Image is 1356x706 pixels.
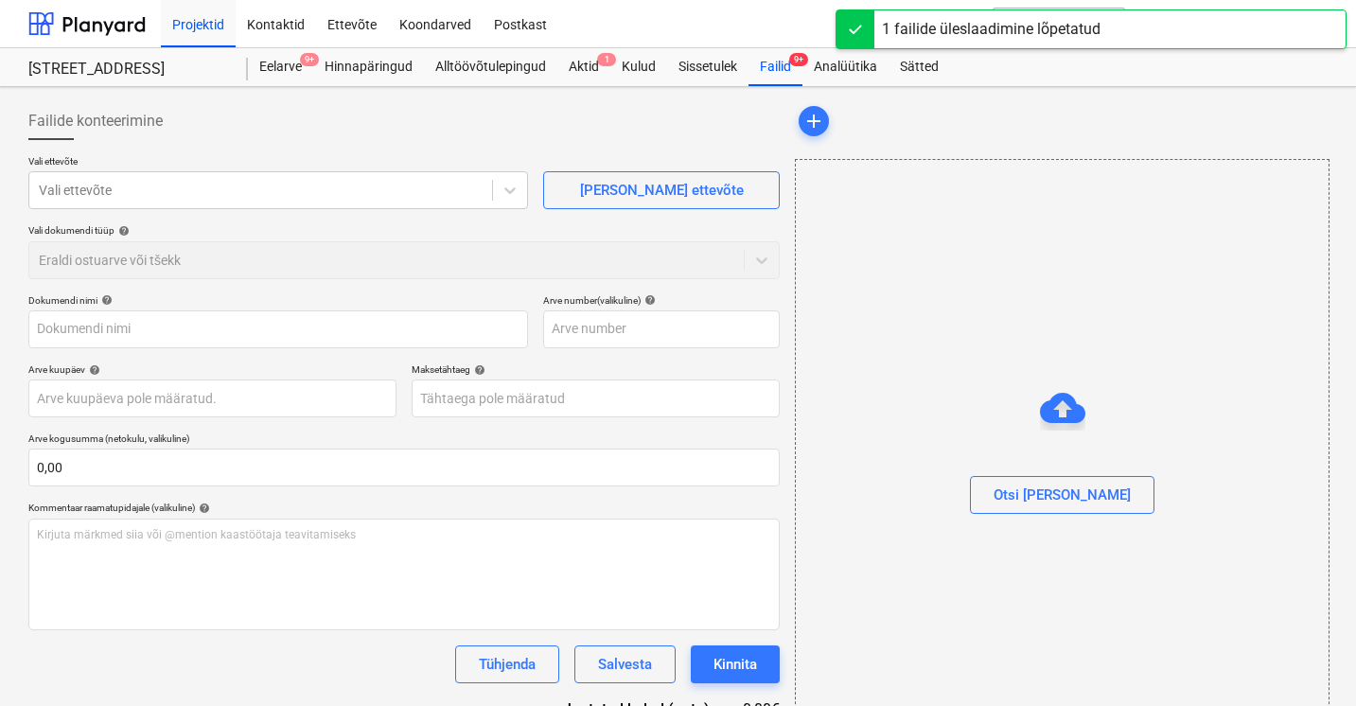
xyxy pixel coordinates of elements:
span: add [802,110,825,132]
span: 9+ [789,53,808,66]
span: 1 [597,53,616,66]
a: Analüütika [802,48,889,86]
input: Arve kogusumma (netokulu, valikuline) [28,449,780,486]
p: Vali ettevõte [28,155,528,171]
input: Dokumendi nimi [28,310,528,348]
div: Kinnita [713,652,757,677]
div: Vali dokumendi tüüp [28,224,780,237]
div: Arve number (valikuline) [543,294,780,307]
button: Salvesta [574,645,676,683]
div: [STREET_ADDRESS] [28,60,225,79]
button: [PERSON_NAME] ettevõte [543,171,780,209]
span: help [114,225,130,237]
div: Failid [748,48,802,86]
a: Alltöövõtulepingud [424,48,557,86]
input: Tähtaega pole määratud [412,379,780,417]
span: help [195,503,210,514]
div: 1 failide üleslaadimine lõpetatud [882,18,1101,41]
span: help [85,364,100,376]
button: Tühjenda [455,645,559,683]
a: Sissetulek [667,48,748,86]
p: Arve kogusumma (netokulu, valikuline) [28,432,780,449]
div: Aktid [557,48,610,86]
div: [PERSON_NAME] ettevõte [580,178,744,203]
a: Sätted [889,48,950,86]
a: Hinnapäringud [313,48,424,86]
span: help [97,294,113,306]
a: Aktid1 [557,48,610,86]
div: Otsi [PERSON_NAME] [994,483,1131,507]
span: help [641,294,656,306]
input: Arve number [543,310,780,348]
a: Eelarve9+ [248,48,313,86]
span: help [470,364,485,376]
div: Arve kuupäev [28,363,396,376]
div: Dokumendi nimi [28,294,528,307]
input: Arve kuupäeva pole määratud. [28,379,396,417]
div: Eelarve [248,48,313,86]
div: Tühjenda [479,652,536,677]
button: Otsi [PERSON_NAME] [970,476,1154,514]
span: 9+ [300,53,319,66]
div: Salvesta [598,652,652,677]
div: Maksetähtaeg [412,363,780,376]
span: Failide konteerimine [28,110,163,132]
div: Kommentaar raamatupidajale (valikuline) [28,502,780,514]
button: Kinnita [691,645,780,683]
a: Kulud [610,48,667,86]
a: Failid9+ [748,48,802,86]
